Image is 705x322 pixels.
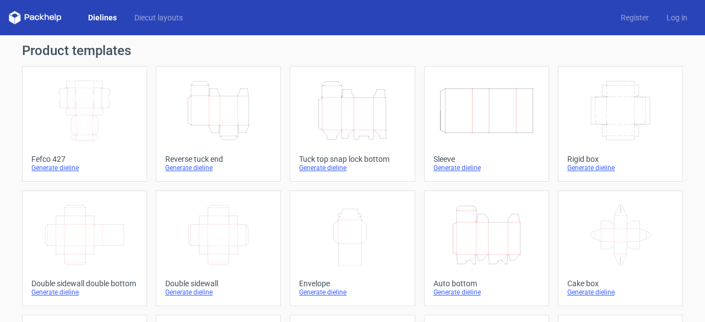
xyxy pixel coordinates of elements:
div: Generate dieline [299,163,405,172]
div: Generate dieline [567,288,674,297]
div: Generate dieline [165,288,272,297]
div: Auto bottom [433,279,540,288]
div: Cake box [567,279,674,288]
div: Reverse tuck end [165,155,272,163]
a: Tuck top snap lock bottomGenerate dieline [290,66,415,182]
div: Double sidewall double bottom [31,279,138,288]
a: Double sidewallGenerate dieline [156,190,281,306]
a: Register [612,12,658,23]
div: Generate dieline [567,163,674,172]
div: Generate dieline [433,288,540,297]
div: Sleeve [433,155,540,163]
div: Fefco 427 [31,155,138,163]
div: Generate dieline [165,163,272,172]
a: Auto bottomGenerate dieline [424,190,549,306]
a: Cake boxGenerate dieline [558,190,683,306]
a: Double sidewall double bottomGenerate dieline [22,190,147,306]
a: SleeveGenerate dieline [424,66,549,182]
div: Rigid box [567,155,674,163]
div: Generate dieline [433,163,540,172]
div: Generate dieline [299,288,405,297]
div: Generate dieline [31,163,138,172]
div: Double sidewall [165,279,272,288]
a: Rigid boxGenerate dieline [558,66,683,182]
div: Envelope [299,279,405,288]
div: Tuck top snap lock bottom [299,155,405,163]
div: Generate dieline [31,288,138,297]
a: Diecut layouts [126,12,192,23]
a: Fefco 427Generate dieline [22,66,147,182]
a: Reverse tuck endGenerate dieline [156,66,281,182]
a: Dielines [79,12,126,23]
a: Log in [658,12,696,23]
h1: Product templates [22,44,683,57]
a: EnvelopeGenerate dieline [290,190,415,306]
